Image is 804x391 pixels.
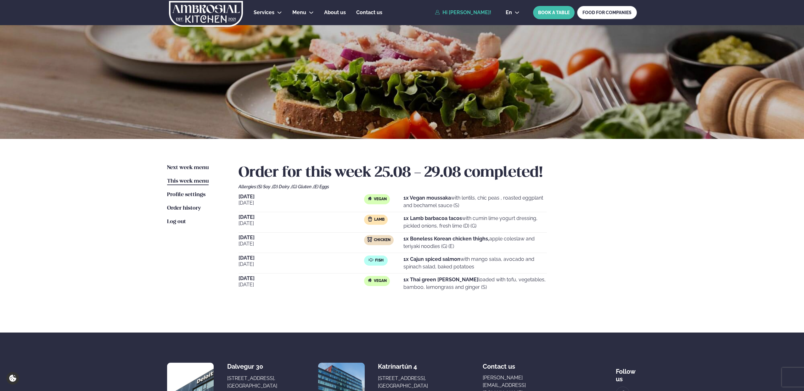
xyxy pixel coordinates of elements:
[378,375,428,390] div: [STREET_ADDRESS], [GEOGRAPHIC_DATA]
[533,6,575,19] button: BOOK A TABLE
[167,205,201,212] a: Order history
[324,9,346,15] span: About us
[435,10,491,15] a: Hi [PERSON_NAME]!
[291,184,313,189] span: (G) Gluten ,
[239,215,364,220] span: [DATE]
[367,278,372,283] img: Vegan.svg
[257,184,272,189] span: (S) Soy ,
[167,178,209,185] a: This week menu
[375,258,384,263] span: Fish
[167,191,205,199] a: Profile settings
[239,220,364,227] span: [DATE]
[368,217,373,222] img: Lamb.svg
[239,164,637,182] h2: Order for this week 25.08 - 29.08 completed!
[239,194,364,199] span: [DATE]
[167,164,209,172] a: Next week menu
[403,276,547,291] p: loaded with tofu, vegetables, bamboo, lemongrass and ginger (S)
[239,276,364,281] span: [DATE]
[403,235,547,250] p: apple coleslaw and teriyaki noodles (G) (E)
[167,165,209,170] span: Next week menu
[367,237,372,242] img: chicken.svg
[506,10,512,15] span: en
[374,238,391,243] span: Chicken
[501,10,525,15] button: en
[6,372,19,385] a: Cookie settings
[239,240,364,248] span: [DATE]
[378,363,428,370] div: Katrínartún 4
[403,236,489,242] strong: 1x Boneless Korean chicken thighs,
[227,363,277,370] div: Dalvegur 30
[616,363,637,383] div: Follow us
[313,184,329,189] span: (E) Eggs
[374,197,387,202] span: Vegan
[167,179,209,184] span: This week menu
[368,257,374,262] img: fish.svg
[356,9,382,16] a: Contact us
[403,194,547,209] p: with lentils, chic peas , roasted eggplant and bechamel sauce (S)
[167,219,186,224] span: Log out
[239,199,364,207] span: [DATE]
[167,206,201,211] span: Order history
[167,218,186,226] a: Log out
[403,215,547,230] p: with cumin lime yogurt dressing, pickled onions, fresh lime (D) (G)
[292,9,306,16] a: Menu
[374,278,387,284] span: Vegan
[239,235,364,240] span: [DATE]
[356,9,382,15] span: Contact us
[292,9,306,15] span: Menu
[239,281,364,289] span: [DATE]
[167,192,205,197] span: Profile settings
[324,9,346,16] a: About us
[403,215,462,221] strong: 1x Lamb barbacoa tacos
[239,184,637,189] div: Allergies:
[403,256,547,271] p: with mango salsa, avocado and spinach salad, baked potatoes
[577,6,637,19] a: FOOD FOR COMPANIES
[483,358,515,370] span: Contact us
[367,196,372,201] img: Vegan.svg
[403,195,451,201] strong: 1x Vegan moussaka
[254,9,274,15] span: Services
[239,256,364,261] span: [DATE]
[374,217,385,222] span: Lamb
[254,9,274,16] a: Services
[227,375,277,390] div: [STREET_ADDRESS], [GEOGRAPHIC_DATA]
[403,256,460,262] strong: 1x Cajun spiced salmon
[272,184,291,189] span: (D) Dairy ,
[168,1,244,27] img: logo
[403,277,478,283] strong: 1x Thai green [PERSON_NAME]
[239,261,364,268] span: [DATE]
